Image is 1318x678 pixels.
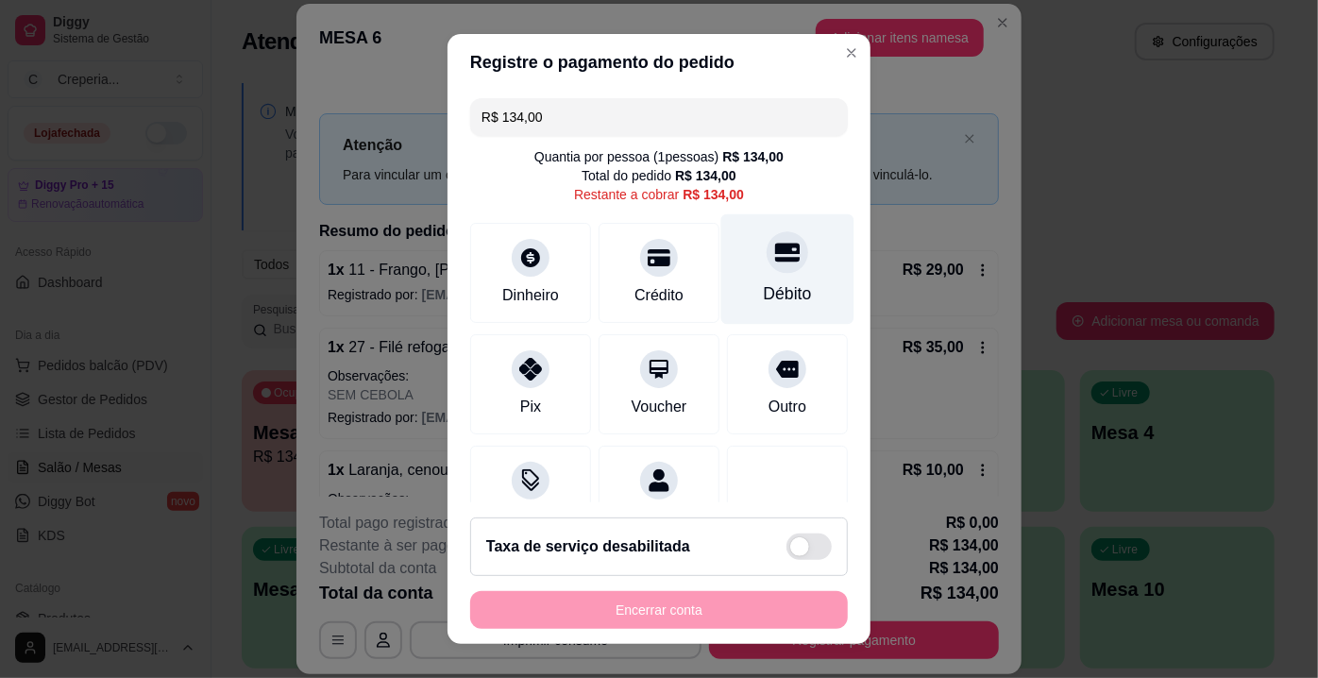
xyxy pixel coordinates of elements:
div: Débito [764,281,812,306]
div: R$ 134,00 [675,166,736,185]
div: Quantia por pessoa ( 1 pessoas) [534,147,784,166]
div: Outro [769,396,806,418]
header: Registre o pagamento do pedido [448,34,870,91]
div: R$ 134,00 [722,147,784,166]
button: Close [836,38,867,68]
input: Ex.: hambúrguer de cordeiro [482,98,836,136]
div: Total do pedido [582,166,736,185]
div: R$ 134,00 [683,185,744,204]
div: Restante a cobrar [574,185,744,204]
div: Voucher [632,396,687,418]
div: Pix [520,396,541,418]
div: Crédito [634,284,684,307]
h2: Taxa de serviço desabilitada [486,535,690,558]
div: Dinheiro [502,284,559,307]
